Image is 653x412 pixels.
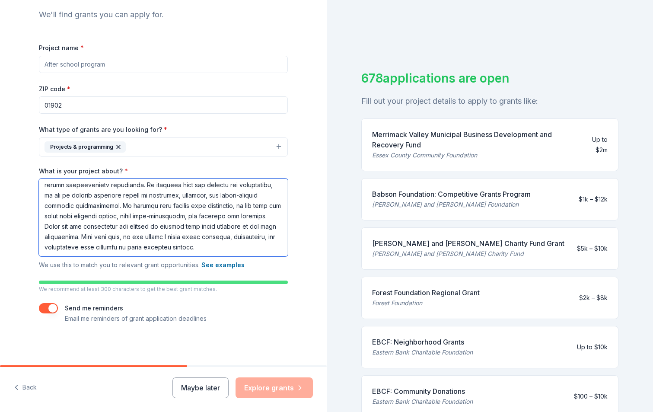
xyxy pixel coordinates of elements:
[361,94,619,108] div: Fill out your project details to apply to grants like:
[372,150,575,160] div: Essex County Community Foundation
[14,379,37,397] button: Back
[39,85,70,93] label: ZIP code
[579,293,608,303] div: $2k – $8k
[361,69,619,87] div: 678 applications are open
[582,134,608,155] div: Up to $2m
[39,8,288,22] div: We'll find grants you can apply for.
[45,141,126,153] div: Projects & programming
[574,391,608,402] div: $100 – $10k
[39,56,288,73] input: After school program
[39,286,288,293] p: We recommend at least 300 characters to get the best grant matches.
[372,199,531,210] div: [PERSON_NAME] and [PERSON_NAME] Foundation
[577,342,608,352] div: Up to $10k
[39,125,167,134] label: What type of grants are you looking for?
[39,96,288,114] input: 12345 (U.S. only)
[372,129,575,150] div: Merrimack Valley Municipal Business Development and Recovery Fund
[577,243,608,254] div: $5k – $10k
[372,287,480,298] div: Forest Foundation Regional Grant
[372,298,480,308] div: Forest Foundation
[372,189,531,199] div: Babson Foundation: Competitive Grants Program
[579,194,608,204] div: $1k – $12k
[39,137,288,156] button: Projects & programming
[39,44,84,52] label: Project name
[39,167,128,176] label: What is your project about?
[172,377,229,398] button: Maybe later
[372,347,473,358] div: Eastern Bank Charitable Foundation
[372,337,473,347] div: EBCF: Neighborhood Grants
[372,386,473,396] div: EBCF: Community Donations
[65,304,123,312] label: Send me reminders
[201,260,245,270] button: See examples
[65,313,207,324] p: Email me reminders of grant application deadlines
[372,396,473,407] div: Eastern Bank Charitable Foundation
[39,179,288,256] textarea: Loremip Dolorsitame: Cons Adipisc & Elitsedd Eius Tempor Incidid Utla & Etdol Magn al Enim Adm Ve...
[39,261,245,268] span: We use this to match you to relevant grant opportunities.
[372,238,564,249] div: [PERSON_NAME] and [PERSON_NAME] Charity Fund Grant
[372,249,564,259] div: [PERSON_NAME] and [PERSON_NAME] Charity Fund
